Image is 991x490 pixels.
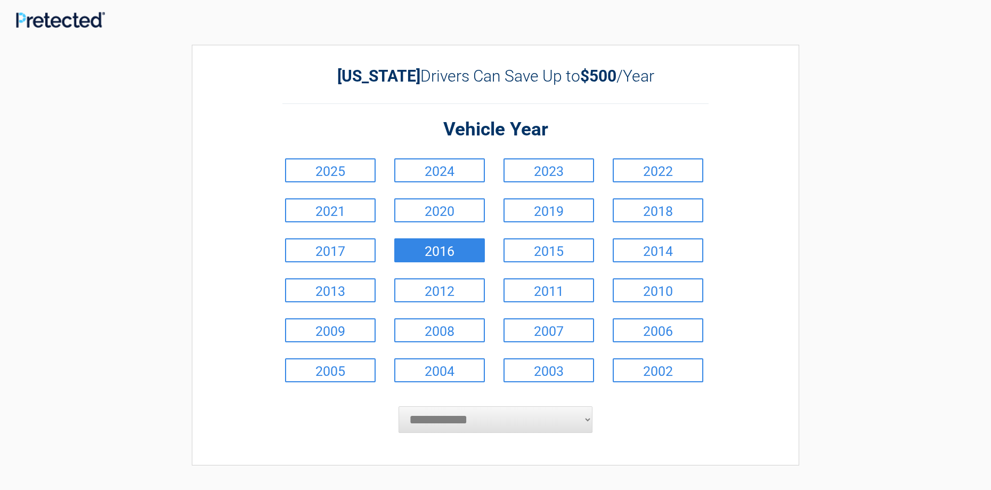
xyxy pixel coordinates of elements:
a: 2002 [613,358,703,382]
b: [US_STATE] [337,67,420,85]
a: 2016 [394,238,485,262]
a: 2018 [613,198,703,222]
a: 2019 [503,198,594,222]
a: 2025 [285,158,376,182]
h2: Drivers Can Save Up to /Year [282,67,709,85]
b: $500 [580,67,616,85]
a: 2012 [394,278,485,302]
a: 2008 [394,318,485,342]
h2: Vehicle Year [282,117,709,142]
a: 2014 [613,238,703,262]
a: 2023 [503,158,594,182]
a: 2007 [503,318,594,342]
a: 2020 [394,198,485,222]
a: 2010 [613,278,703,302]
a: 2022 [613,158,703,182]
a: 2004 [394,358,485,382]
a: 2006 [613,318,703,342]
a: 2015 [503,238,594,262]
a: 2005 [285,358,376,382]
a: 2013 [285,278,376,302]
a: 2017 [285,238,376,262]
a: 2009 [285,318,376,342]
img: Main Logo [16,12,105,28]
a: 2003 [503,358,594,382]
a: 2021 [285,198,376,222]
a: 2024 [394,158,485,182]
a: 2011 [503,278,594,302]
